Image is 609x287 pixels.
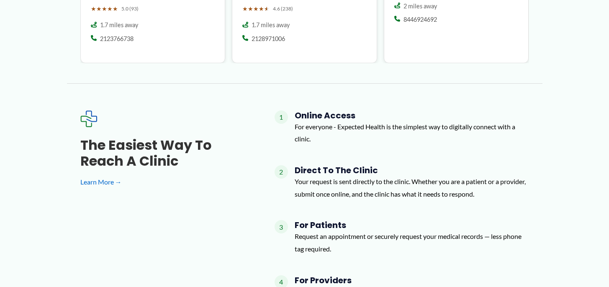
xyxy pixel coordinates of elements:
[80,176,248,188] a: Learn More →
[259,3,264,14] span: ★
[295,175,529,200] p: Your request is sent directly to the clinic. Whether you are a patient or a provider, submit once...
[96,3,102,14] span: ★
[403,15,437,24] span: 8446924692
[295,165,529,175] h4: Direct to the Clinic
[275,165,288,179] span: 2
[273,4,293,13] span: 4.6 (238)
[248,3,253,14] span: ★
[100,21,138,29] span: 1.7 miles away
[80,137,248,169] h3: The Easiest Way to Reach a Clinic
[100,35,134,43] span: 2123766738
[252,21,290,29] span: 1.7 miles away
[403,2,437,10] span: 2 miles away
[253,3,259,14] span: ★
[275,110,288,124] span: 1
[242,3,248,14] span: ★
[295,275,529,285] h4: For Providers
[121,4,139,13] span: 5.0 (93)
[264,3,270,14] span: ★
[91,3,96,14] span: ★
[113,3,118,14] span: ★
[80,110,97,127] img: Expected Healthcare Logo
[107,3,113,14] span: ★
[295,220,529,230] h4: For Patients
[295,110,529,120] h4: Online Access
[295,230,529,255] p: Request an appointment or securely request your medical records — less phone tag required.
[102,3,107,14] span: ★
[295,120,529,145] p: For everyone - Expected Health is the simplest way to digitally connect with a clinic.
[252,35,285,43] span: 2128971006
[275,220,288,233] span: 3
